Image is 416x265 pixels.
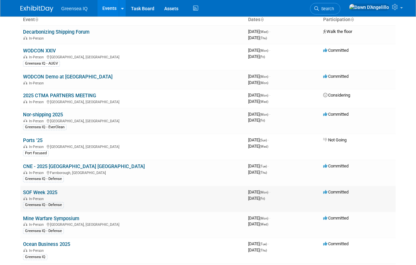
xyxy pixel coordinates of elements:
span: - [269,216,270,221]
span: In-Person [29,100,46,104]
span: - [269,74,270,79]
img: In-Person Event [23,145,27,148]
span: Greensea IQ [61,6,88,11]
span: In-Person [29,145,46,149]
span: [DATE] [248,118,265,123]
span: (Mon) [260,94,268,97]
div: [GEOGRAPHIC_DATA], [GEOGRAPHIC_DATA] [23,144,243,149]
span: (Thu) [260,249,267,252]
th: Event [20,14,246,25]
div: [GEOGRAPHIC_DATA], [GEOGRAPHIC_DATA] [23,221,243,227]
span: Not Going [323,137,347,142]
img: In-Person Event [23,55,27,58]
div: Greensea IQ - Defense [23,228,64,234]
div: [GEOGRAPHIC_DATA], [GEOGRAPHIC_DATA] [23,118,243,123]
span: In-Person [29,55,46,59]
div: Greensea IQ - EverClean [23,124,66,130]
span: [DATE] [248,80,268,85]
span: (Mon) [260,81,268,85]
span: Walk the floor [323,29,352,34]
span: - [269,93,270,98]
span: - [269,29,270,34]
a: Mine Warfare Symposium [23,216,79,221]
img: In-Person Event [23,197,27,200]
span: (Wed) [260,30,268,34]
img: In-Person Event [23,171,27,174]
span: (Mon) [260,75,268,78]
span: (Tue) [260,242,267,246]
span: (Mon) [260,113,268,116]
span: Committed [323,112,349,117]
span: [DATE] [248,54,265,59]
span: [DATE] [248,163,269,168]
span: Considering [323,93,350,98]
div: [GEOGRAPHIC_DATA], [GEOGRAPHIC_DATA] [23,99,243,104]
th: Participation [321,14,396,25]
img: In-Person Event [23,100,27,103]
span: Committed [323,48,349,53]
a: SOF Week 2025 [23,190,57,195]
span: [DATE] [248,74,270,79]
span: In-Person [29,171,46,175]
span: Committed [323,74,349,79]
span: [DATE] [248,170,267,175]
span: [DATE] [248,248,267,252]
span: In-Person [29,222,46,227]
span: - [269,190,270,194]
a: Nor-shipping 2025 [23,112,63,118]
img: In-Person Event [23,119,27,122]
a: WODCON Demo at [GEOGRAPHIC_DATA] [23,74,113,80]
span: In-Person [29,197,46,201]
span: [DATE] [248,48,270,53]
span: Committed [323,241,349,246]
span: In-Person [29,249,46,253]
div: Port Focused [23,150,49,156]
span: [DATE] [248,190,270,194]
span: [DATE] [248,93,270,98]
a: Ocean Business 2025 [23,241,70,247]
span: (Mon) [260,191,268,194]
span: [DATE] [248,216,270,221]
span: In-Person [29,119,46,123]
div: Greensea IQ - AUGV [23,61,60,67]
a: Search [310,3,340,15]
a: WODCON XXIV [23,48,56,54]
img: In-Person Event [23,222,27,226]
span: (Tue) [260,164,267,168]
div: Greensea IQ - Defense [23,202,64,208]
span: - [269,112,270,117]
span: (Thu) [260,36,267,40]
span: [DATE] [248,221,268,226]
span: (Thu) [260,171,267,174]
div: Farnborough, [GEOGRAPHIC_DATA] [23,170,243,175]
a: Sort by Event Name [35,17,38,22]
span: (Wed) [260,222,268,226]
span: In-Person [29,81,46,85]
div: [GEOGRAPHIC_DATA], [GEOGRAPHIC_DATA] [23,54,243,59]
span: (Fri) [260,55,265,59]
img: Dawn D'Angelillo [349,4,389,11]
span: (Mon) [260,49,268,52]
span: Committed [323,163,349,168]
span: - [269,48,270,53]
div: Greensea IQ - Defense [23,176,64,182]
span: [DATE] [248,196,265,201]
th: Dates [246,14,321,25]
span: Committed [323,190,349,194]
span: (Wed) [260,145,268,148]
a: Sort by Participation Type [351,17,354,22]
span: (Mon) [260,217,268,220]
span: [DATE] [248,137,269,142]
a: Ports '25 [23,137,42,143]
span: [DATE] [248,241,269,246]
span: (Wed) [260,100,268,103]
span: - [268,137,269,142]
span: [DATE] [248,29,270,34]
a: Sort by Start Date [260,17,264,22]
span: Committed [323,216,349,221]
img: In-Person Event [23,249,27,252]
span: [DATE] [248,144,268,149]
img: In-Person Event [23,36,27,40]
a: 2025 CTMA PARTNERS MEETING [23,93,96,99]
span: [DATE] [248,99,268,104]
